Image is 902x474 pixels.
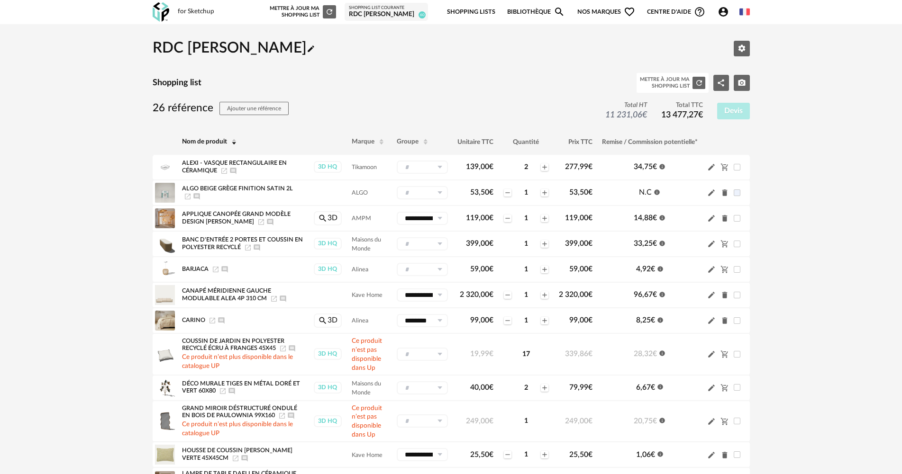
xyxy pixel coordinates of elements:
[720,290,729,299] span: Delete icon
[314,238,342,250] div: 3D HQ
[657,450,664,457] span: Information icon
[565,240,592,247] span: 399,00
[651,265,655,273] span: €
[182,405,297,419] span: Grand miroir déstructuré ondulé en bois de paulownia 99x160
[489,350,493,358] span: €
[314,211,342,225] a: Magnify icon3D
[397,161,448,174] div: Sélectionner un groupe
[155,259,175,279] img: Product pack shot
[636,265,655,273] span: 4,92
[244,244,252,250] a: Launch icon
[588,265,592,273] span: €
[352,292,383,298] span: Kave Home
[419,11,426,18] span: 60
[738,79,746,86] span: Camera icon
[155,411,175,431] img: Product pack shot
[268,5,336,18] div: Mettre à jour ma Shopping List
[307,41,315,55] span: Pencil icon
[718,6,729,18] span: Account Circle icon
[739,7,750,17] img: fr
[489,214,493,222] span: €
[228,388,236,394] span: Ajouter un commentaire
[651,384,655,391] span: €
[653,291,657,298] span: €
[504,451,511,458] span: Minus icon
[707,450,716,459] span: Pencil icon
[640,76,690,89] div: Mettre à jour ma Shopping List
[153,101,289,115] h3: 26 référence
[288,346,296,351] span: Ajouter un commentaire
[182,421,293,437] span: Ce produit n’est plus disponible dans le catalogue UP
[541,451,548,458] span: Plus icon
[653,214,657,222] span: €
[397,138,419,145] span: Groupe
[218,317,225,323] span: Ajouter un commentaire
[182,338,284,351] span: Coussin de jardin en polyester recyclé écru à franges 45x45
[352,190,368,196] span: ALGO
[565,163,592,170] span: 277,99
[651,316,655,324] span: €
[352,215,371,221] span: AMPM
[707,383,716,392] span: Pencil icon
[460,291,493,298] span: 2 320,00
[504,317,511,324] span: Minus icon
[397,448,448,461] div: Sélectionner un groupe
[565,214,592,222] span: 119,00
[182,211,291,224] span: Applique Canopée Grand Modèle Design [PERSON_NAME]
[182,354,293,369] span: Ce produit n’est plus disponible dans le catalogue UP
[470,316,493,324] span: 99,00
[314,382,342,394] div: 3D HQ
[153,78,201,89] h4: Shopping list
[352,338,382,371] span: Ce produit n’est pas disponible dans Up
[314,415,342,427] div: 3D HQ
[314,348,342,360] div: 3D HQ
[470,265,493,273] span: 59,00
[659,349,665,357] span: Information icon
[707,417,716,426] span: Pencil icon
[634,417,657,425] span: 20,75
[554,129,597,155] th: Prix TTC
[659,213,665,221] span: Information icon
[657,315,664,323] span: Information icon
[313,161,342,173] a: 3D HQ
[257,219,265,224] a: Launch icon
[720,188,729,197] span: Delete icon
[352,138,374,145] span: Marque
[569,265,592,273] span: 59,00
[634,240,657,247] span: 33,25
[352,381,381,395] span: Maisons du Monde
[397,288,448,302] div: Sélectionner un groupe
[325,9,334,14] span: Refresh icon
[707,290,716,299] span: Pencil icon
[707,349,716,358] span: Pencil icon
[229,168,237,173] span: Ajouter un commentaire
[659,239,665,246] span: Information icon
[352,318,368,323] span: Alinea
[352,452,383,458] span: Kave Home
[184,193,191,199] span: Launch icon
[314,313,342,328] a: Magnify icon3D
[565,417,592,425] span: 249,00
[707,265,716,274] span: Pencil icon
[720,240,729,247] span: Cart Minus icon
[657,264,664,272] span: Information icon
[653,163,657,170] span: €
[707,239,716,248] span: Pencil icon
[182,288,271,301] span: Canapé méridienne gauche modulable Alea 4p 310 cm
[588,291,592,298] span: €
[605,111,647,119] span: 11 231,06
[659,290,665,297] span: Information icon
[279,295,287,301] span: Ajouter un commentaire
[278,412,286,418] a: Launch icon
[657,383,664,390] span: Information icon
[270,295,278,301] a: Launch icon
[707,162,716,171] span: Pencil icon
[634,350,657,358] span: 28,32
[605,101,647,110] span: Total HT
[318,316,328,324] span: Magnify icon
[636,451,655,458] span: 1,06
[182,186,293,191] span: ALGO Beige grège finition satin 2L
[155,344,175,364] img: Product pack shot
